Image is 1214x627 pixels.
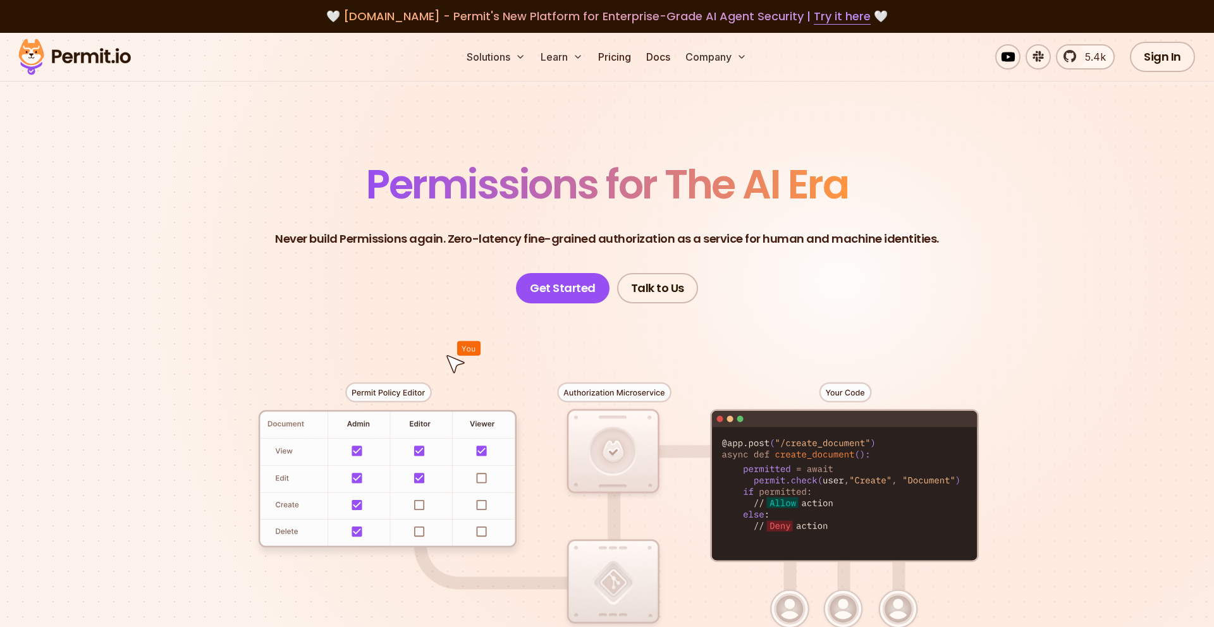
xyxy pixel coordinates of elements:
[680,44,752,70] button: Company
[1130,42,1195,72] a: Sign In
[30,8,1184,25] div: 🤍 🤍
[366,156,848,212] span: Permissions for The AI Era
[1056,44,1115,70] a: 5.4k
[814,8,871,25] a: Try it here
[641,44,675,70] a: Docs
[13,35,137,78] img: Permit logo
[617,273,698,303] a: Talk to Us
[1077,49,1106,64] span: 5.4k
[343,8,871,24] span: [DOMAIN_NAME] - Permit's New Platform for Enterprise-Grade AI Agent Security |
[536,44,588,70] button: Learn
[462,44,530,70] button: Solutions
[593,44,636,70] a: Pricing
[275,230,939,248] p: Never build Permissions again. Zero-latency fine-grained authorization as a service for human and...
[516,273,610,303] a: Get Started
